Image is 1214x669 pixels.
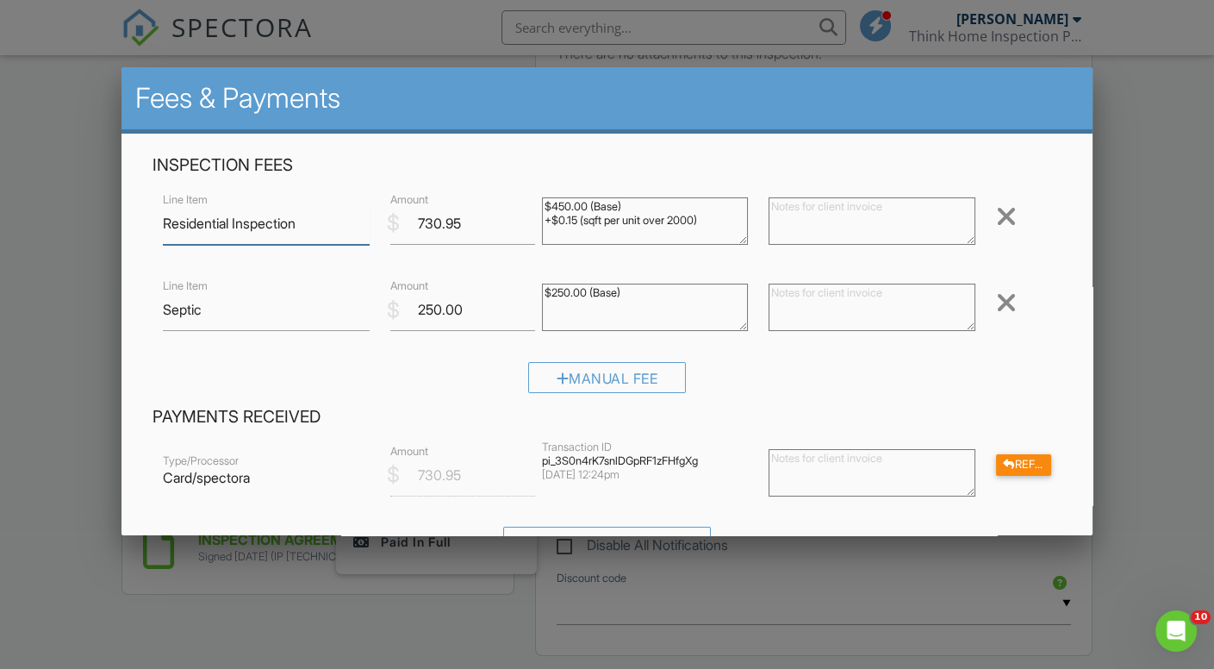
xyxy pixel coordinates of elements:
[390,191,428,207] label: Amount
[135,81,1079,116] h2: Fees & Payments
[542,284,749,331] textarea: $250.00 (Base)
[163,454,370,468] div: Type/Processor
[528,362,687,393] div: Manual Fee
[387,296,400,325] div: $
[528,373,687,391] a: Manual Fee
[542,454,749,468] div: pi_3S0n4rK7snlDGpRF1zFHfgXg
[163,191,208,207] label: Line Item
[503,527,711,558] div: Received Payment
[153,154,1061,177] h4: Inspection Fees
[163,468,370,487] p: Card/spectora
[1191,610,1211,624] span: 10
[996,455,1051,472] a: Refund
[387,460,400,490] div: $
[153,406,1061,428] h4: Payments Received
[390,278,428,294] label: Amount
[542,468,749,482] div: [DATE] 12:24pm
[163,278,208,294] label: Line Item
[542,197,749,245] textarea: $450.00 (Base) +$0.15 (sqft per unit over 2000)
[1155,610,1197,652] iframe: Intercom live chat
[996,454,1051,476] div: Refund
[390,443,428,459] label: Amount
[542,441,749,454] div: Transaction ID
[387,209,400,238] div: $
